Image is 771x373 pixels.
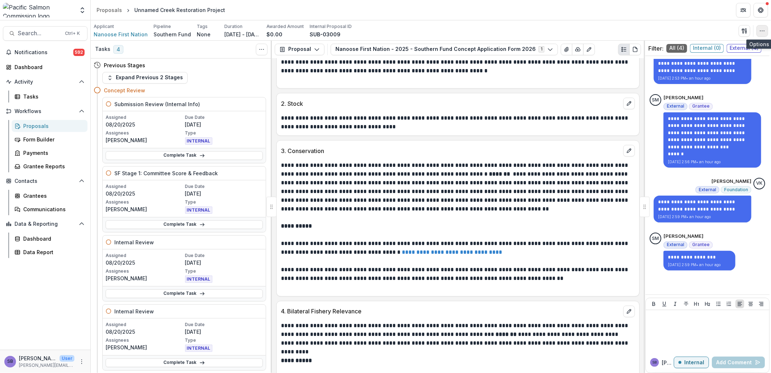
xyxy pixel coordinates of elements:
button: Bullet List [714,300,723,308]
span: Nanoose First Nation [94,31,148,38]
button: Toggle View Cancelled Tasks [256,44,268,55]
div: Grantee Reports [23,163,82,170]
button: Open Workflows [3,105,87,117]
p: 2. Stock [281,99,620,108]
a: Proposals [12,120,87,132]
p: 08/20/2025 [106,121,184,128]
p: Type [185,337,263,344]
p: [PERSON_NAME] [106,136,184,144]
p: 08/20/2025 [106,259,184,266]
button: Underline [660,300,669,308]
p: SUB-03009 [310,31,340,38]
button: Italicize [671,300,680,308]
div: Steven Moore [652,98,659,103]
p: Internal [684,360,704,366]
button: Partners [736,3,751,17]
h5: Internal Review [114,308,154,315]
span: 4 [113,45,123,54]
p: Filter: [648,44,664,53]
p: Assigned [106,252,184,259]
a: Complete Task [106,151,263,160]
div: Sascha Bendt [652,361,657,364]
p: Awarded Amount [266,23,304,30]
div: Steven Moore [652,236,659,241]
button: PDF view [629,44,641,55]
p: [PERSON_NAME] [664,233,703,240]
h5: SF Stage 1: Committee Score & Feedback [114,169,218,177]
div: Victor Keong [756,181,763,186]
p: Assignees [106,130,184,136]
p: Due Date [185,252,263,259]
span: Contacts [15,178,76,184]
div: Sascha Bendt [7,359,13,364]
p: [PERSON_NAME] [711,178,751,185]
div: Dashboard [23,235,82,242]
p: [DATE] [185,328,263,336]
p: Assignees [106,268,184,274]
span: Notifications [15,49,73,56]
button: Expand Previous 2 Stages [102,72,188,84]
button: Nanoose First Nation - 2025 - Southern Fund Concept Application Form 20261 [331,44,558,55]
p: 08/20/2025 [106,190,184,197]
button: Open Activity [3,76,87,88]
a: Tasks [12,91,87,103]
div: Form Builder [23,136,82,143]
span: Foundation [724,187,748,192]
button: Open entity switcher [77,3,87,17]
button: More [77,357,86,366]
a: Complete Task [106,220,263,229]
button: Heading 1 [692,300,701,308]
a: Dashboard [3,61,87,73]
button: Open Data & Reporting [3,218,87,230]
p: Type [185,268,263,274]
span: All ( 4 ) [666,44,687,53]
p: 4. Bilateral Fishery Relevance [281,307,620,316]
p: Internal Proposal ID [310,23,352,30]
p: [PERSON_NAME] [662,359,674,366]
h4: Concept Review [104,87,145,94]
span: Activity [15,79,76,85]
button: edit [623,98,635,109]
button: Plaintext view [618,44,630,55]
p: [DATE] [185,121,263,128]
p: Type [185,130,263,136]
button: Search... [3,26,87,41]
div: Unnamed Creek Restoration Project [134,6,225,14]
button: Notifications592 [3,47,87,58]
a: Grantee Reports [12,160,87,172]
h4: Previous Stages [104,61,145,69]
a: Dashboard [12,233,87,245]
button: Align Center [746,300,755,308]
button: Align Right [757,300,766,308]
p: None [197,31,211,38]
div: Grantees [23,192,82,200]
p: Assignees [106,199,184,205]
a: Complete Task [106,289,263,298]
p: Applicant [94,23,114,30]
p: Due Date [185,183,263,190]
span: External [699,187,716,192]
button: Align Left [735,300,744,308]
p: Due Date [185,114,263,121]
button: Internal [674,357,709,368]
p: [PERSON_NAME] [106,344,184,351]
div: Communications [23,205,82,213]
p: [PERSON_NAME][EMAIL_ADDRESS][DOMAIN_NAME] [19,362,74,369]
a: Data Report [12,246,87,258]
p: [DATE] [185,259,263,266]
p: [DATE] 2:53 PM • an hour ago [658,76,747,81]
a: Grantees [12,190,87,202]
span: INTERNAL [185,276,212,283]
p: Assignees [106,337,184,344]
div: Proposals [23,122,82,130]
span: Workflows [15,108,76,115]
p: Assigned [106,321,184,328]
h5: Internal Review [114,238,154,246]
span: 592 [73,49,85,56]
div: Payments [23,149,82,157]
p: [PERSON_NAME] [19,354,57,362]
p: [PERSON_NAME] [106,274,184,282]
p: [PERSON_NAME] [664,94,703,101]
span: External [667,242,684,247]
button: Heading 2 [703,300,712,308]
